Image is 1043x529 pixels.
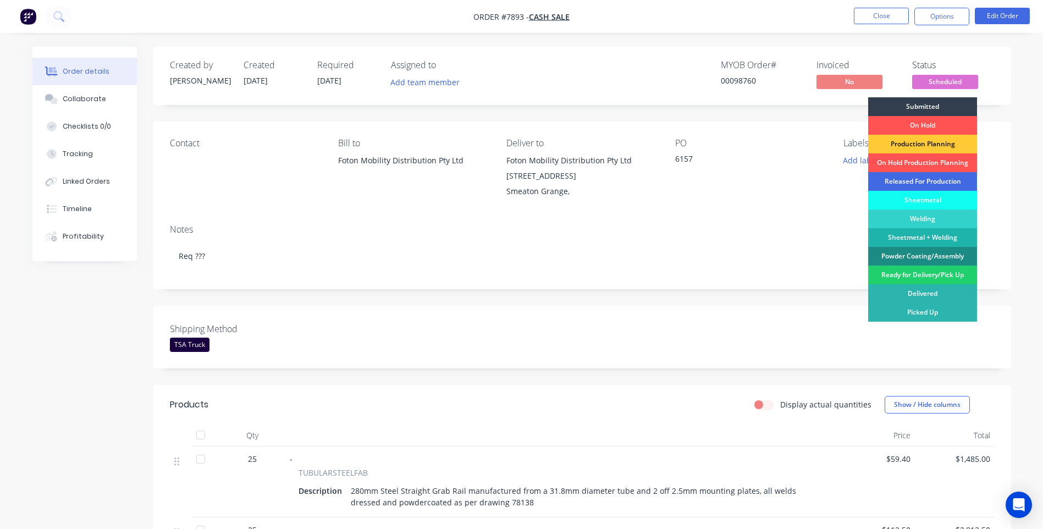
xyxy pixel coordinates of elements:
[391,60,501,70] div: Assigned to
[919,453,990,465] span: $1,485.00
[20,8,36,25] img: Factory
[219,425,285,447] div: Qty
[32,113,137,140] button: Checklists 0/0
[170,239,995,273] div: Req ???
[912,60,995,70] div: Status
[914,8,969,25] button: Options
[63,149,93,159] div: Tracking
[885,396,970,414] button: Show / Hide columns
[1006,492,1032,518] div: Open Intercom Messenger
[868,153,977,172] div: On Hold Production Planning
[912,75,978,91] button: Scheduled
[473,12,529,22] span: Order #7893 -
[840,453,910,465] span: $59.40
[244,60,304,70] div: Created
[63,177,110,186] div: Linked Orders
[721,75,803,86] div: 00098760
[170,338,209,352] div: TSA Truck
[816,60,899,70] div: Invoiced
[721,60,803,70] div: MYOB Order #
[675,138,826,148] div: PO
[244,75,268,86] span: [DATE]
[868,97,977,116] div: Submitted
[506,153,657,184] div: Foton Mobility Distribution Pty Ltd [STREET_ADDRESS]
[868,172,977,191] div: Released For Production
[338,138,489,148] div: Bill to
[32,223,137,250] button: Profitability
[384,75,465,90] button: Add team member
[170,138,321,148] div: Contact
[299,467,368,478] span: TUBULARSTEELFAB
[529,12,570,22] a: Cash Sale
[506,138,657,148] div: Deliver to
[32,85,137,113] button: Collaborate
[975,8,1030,24] button: Edit Order
[391,75,466,90] button: Add team member
[780,399,871,410] label: Display actual quantities
[868,116,977,135] div: On Hold
[346,483,822,510] div: 280mm Steel Straight Grab Rail manufactured from a 31.8mm diameter tube and 2 off 2.5mm mounting ...
[868,266,977,284] div: Ready for Delivery/Pick Up
[837,153,888,168] button: Add labels
[32,195,137,223] button: Timeline
[868,210,977,228] div: Welding
[170,60,230,70] div: Created by
[912,75,978,89] span: Scheduled
[317,75,341,86] span: [DATE]
[170,224,995,235] div: Notes
[868,228,977,247] div: Sheetmetal + Welding
[317,60,378,70] div: Required
[868,247,977,266] div: Powder Coating/Assembly
[843,138,994,148] div: Labels
[868,303,977,322] div: Picked Up
[63,232,104,241] div: Profitability
[338,153,489,188] div: Foton Mobility Distribution Pty Ltd
[675,153,813,168] div: 6157
[915,425,995,447] div: Total
[816,75,882,89] span: No
[63,67,109,76] div: Order details
[32,58,137,85] button: Order details
[506,153,657,199] div: Foton Mobility Distribution Pty Ltd [STREET_ADDRESS]Smeaton Grange,
[854,8,909,24] button: Close
[299,483,346,499] div: Description
[63,204,92,214] div: Timeline
[32,168,137,195] button: Linked Orders
[248,453,257,465] span: 25
[63,122,111,131] div: Checklists 0/0
[868,135,977,153] div: Production Planning
[506,184,657,199] div: Smeaton Grange,
[32,140,137,168] button: Tracking
[338,153,489,168] div: Foton Mobility Distribution Pty Ltd
[835,425,915,447] div: Price
[170,322,307,335] label: Shipping Method
[868,284,977,303] div: Delivered
[170,75,230,86] div: [PERSON_NAME]
[290,454,293,464] span: -
[170,398,208,411] div: Products
[868,191,977,210] div: Sheetmetal
[63,94,106,104] div: Collaborate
